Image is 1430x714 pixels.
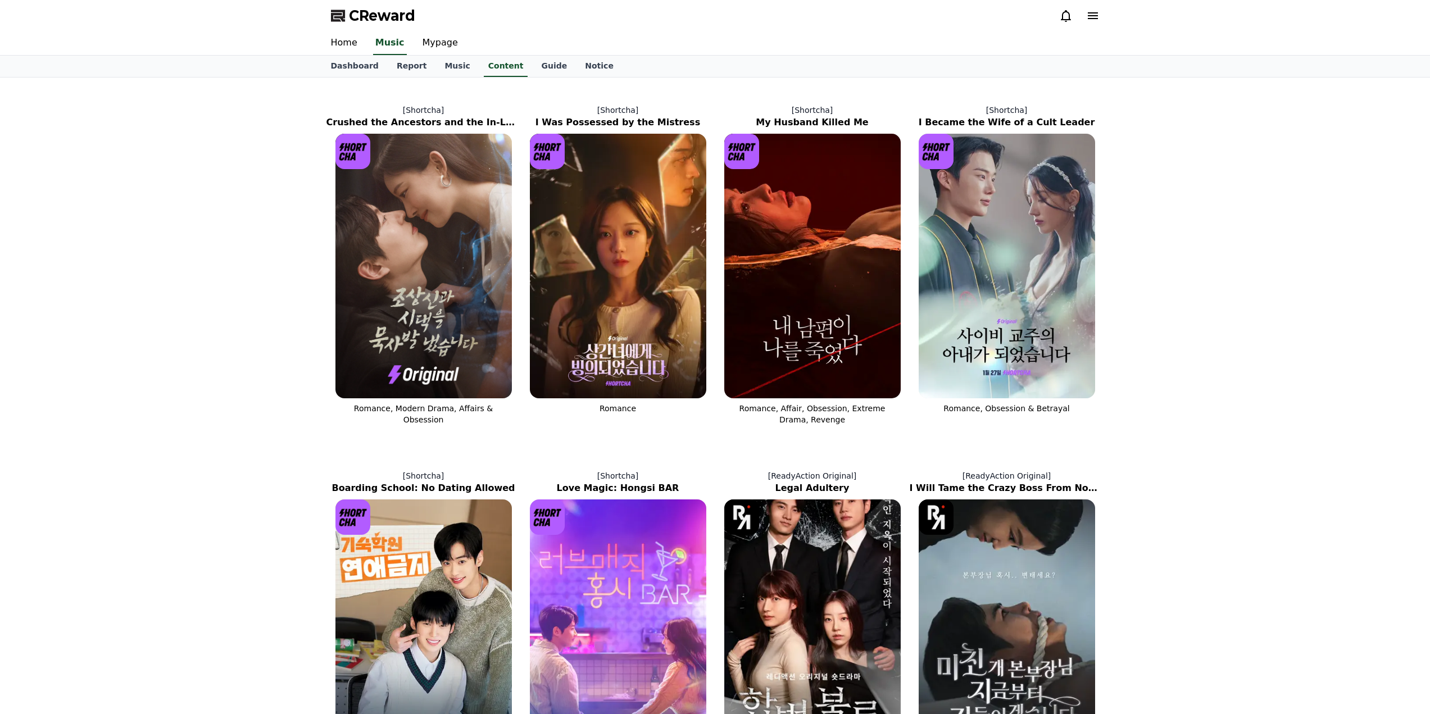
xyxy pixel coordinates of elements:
[349,7,415,25] span: CReward
[910,95,1104,434] a: [Shortcha] I Became the Wife of a Cult Leader I Became the Wife of a Cult Leader [object Object] ...
[331,7,415,25] a: CReward
[919,499,954,535] img: [object Object] Logo
[530,499,565,535] img: [object Object] Logo
[943,404,1069,413] span: Romance, Obsession & Betrayal
[435,56,479,77] a: Music
[521,481,715,495] h2: Love Magic: Hongsi BAR
[326,481,521,495] h2: Boarding School: No Dating Allowed
[715,95,910,434] a: [Shortcha] My Husband Killed Me My Husband Killed Me [object Object] Logo Romance, Affair, Obsess...
[322,31,366,55] a: Home
[919,134,1095,398] img: I Became the Wife of a Cult Leader
[326,116,521,129] h2: Crushed the Ancestors and the In-Laws
[715,470,910,481] p: [ReadyAction Original]
[521,470,715,481] p: [Shortcha]
[354,404,493,424] span: Romance, Modern Drama, Affairs & Obsession
[322,56,388,77] a: Dashboard
[910,104,1104,116] p: [Shortcha]
[414,31,467,55] a: Mypage
[326,95,521,434] a: [Shortcha] Crushed the Ancestors and the In-Laws Crushed the Ancestors and the In-Laws [object Ob...
[326,470,521,481] p: [Shortcha]
[576,56,623,77] a: Notice
[530,134,565,169] img: [object Object] Logo
[335,499,371,535] img: [object Object] Logo
[715,481,910,495] h2: Legal Adultery
[335,134,512,398] img: Crushed the Ancestors and the In-Laws
[388,56,436,77] a: Report
[484,56,528,77] a: Content
[335,134,371,169] img: [object Object] Logo
[521,95,715,434] a: [Shortcha] I Was Possessed by the Mistress I Was Possessed by the Mistress [object Object] Logo R...
[600,404,636,413] span: Romance
[910,481,1104,495] h2: I Will Tame the Crazy Boss From Now On
[521,104,715,116] p: [Shortcha]
[910,470,1104,481] p: [ReadyAction Original]
[739,404,886,424] span: Romance, Affair, Obsession, Extreme Drama, Revenge
[910,116,1104,129] h2: I Became the Wife of a Cult Leader
[326,104,521,116] p: [Shortcha]
[724,134,901,398] img: My Husband Killed Me
[724,499,760,535] img: [object Object] Logo
[521,116,715,129] h2: I Was Possessed by the Mistress
[919,134,954,169] img: [object Object] Logo
[530,134,706,398] img: I Was Possessed by the Mistress
[532,56,576,77] a: Guide
[715,116,910,129] h2: My Husband Killed Me
[373,31,407,55] a: Music
[715,104,910,116] p: [Shortcha]
[724,134,760,169] img: [object Object] Logo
